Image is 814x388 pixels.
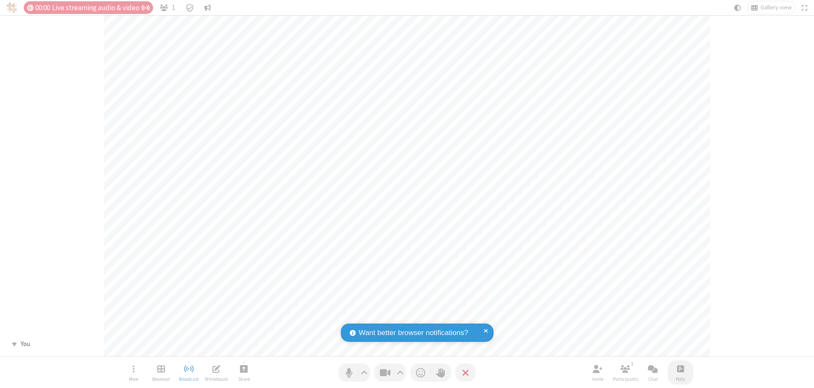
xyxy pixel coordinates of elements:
div: Meeting details Encryption enabled [181,1,198,14]
span: Live streaming audio & video [52,4,150,12]
button: Open participant list [613,360,638,385]
button: Using system theme [731,1,744,14]
img: QA Selenium DO NOT DELETE OR CHANGE [7,3,17,13]
span: Want better browser notifications? [359,327,468,338]
button: Audio settings [359,363,370,382]
span: Polls [676,377,685,382]
button: Conversation [201,1,215,14]
div: Timer [24,1,153,14]
button: Stop video (⌘+Shift+V) [374,363,406,382]
span: Invite [592,377,603,382]
button: Start sharing [231,360,256,385]
button: Invite participants (⌘+Shift+I) [585,360,610,385]
span: Share [238,377,250,382]
button: Mute (⌘+Shift+A) [338,363,370,382]
button: Change layout [747,1,795,14]
span: More [129,377,138,382]
span: Whiteboard [205,377,228,382]
button: Video setting [395,363,406,382]
span: Participants [613,377,638,382]
button: Manage Breakout Rooms [148,360,174,385]
button: Send a reaction [410,363,431,382]
button: End or leave meeting [455,363,476,382]
button: Raise hand [431,363,451,382]
span: Chat [648,377,658,382]
button: Fullscreen [798,1,811,14]
span: Auto broadcast is active [141,4,150,11]
div: 1 [629,360,636,368]
span: Broadcast [179,377,199,382]
button: Open poll [668,360,693,385]
button: Open participant list [156,1,178,14]
span: Breakout [152,377,170,382]
button: Open menu [121,360,146,385]
span: 00:00 [35,4,50,12]
button: Stop broadcast [176,360,201,385]
button: Open chat [640,360,666,385]
div: You [17,339,33,349]
span: 1 [172,4,175,12]
button: Open shared whiteboard [203,360,229,385]
span: Gallery view [761,4,792,11]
